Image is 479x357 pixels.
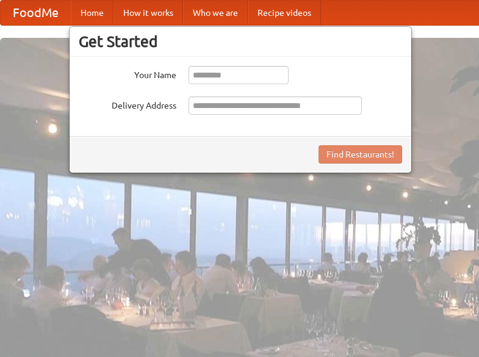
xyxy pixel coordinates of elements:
[319,145,402,164] button: Find Restaurants!
[79,96,176,112] label: Delivery Address
[1,1,71,25] a: FoodMe
[248,1,321,25] a: Recipe videos
[79,66,176,81] label: Your Name
[183,1,248,25] a: Who we are
[113,1,183,25] a: How it works
[71,1,113,25] a: Home
[79,32,402,51] h3: Get Started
